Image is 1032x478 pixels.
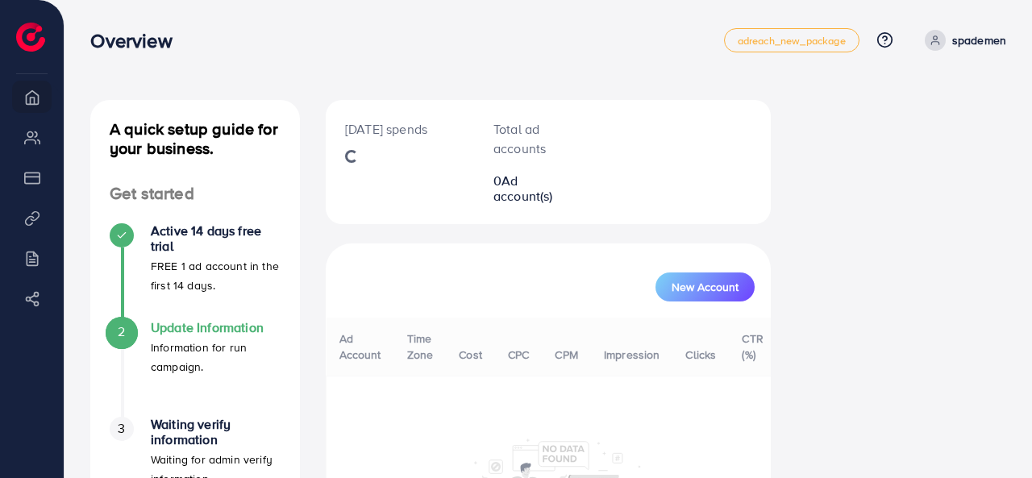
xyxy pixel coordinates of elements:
h4: A quick setup guide for your business. [90,119,300,158]
button: New Account [655,272,755,301]
span: Ad account(s) [493,172,553,205]
span: 2 [118,322,125,341]
p: FREE 1 ad account in the first 14 days. [151,256,281,295]
p: spademen [952,31,1006,50]
h4: Active 14 days free trial [151,223,281,254]
img: logo [16,23,45,52]
h3: Overview [90,29,185,52]
h2: 0 [493,173,566,204]
h4: Get started [90,184,300,204]
h4: Update Information [151,320,281,335]
p: Total ad accounts [493,119,566,158]
span: New Account [672,281,739,293]
span: adreach_new_package [738,35,846,46]
h4: Waiting verify information [151,417,281,447]
li: Update Information [90,320,300,417]
li: Active 14 days free trial [90,223,300,320]
span: 3 [118,419,125,438]
p: Information for run campaign. [151,338,281,376]
p: [DATE] spends [345,119,455,139]
a: spademen [918,30,1006,51]
a: adreach_new_package [724,28,859,52]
